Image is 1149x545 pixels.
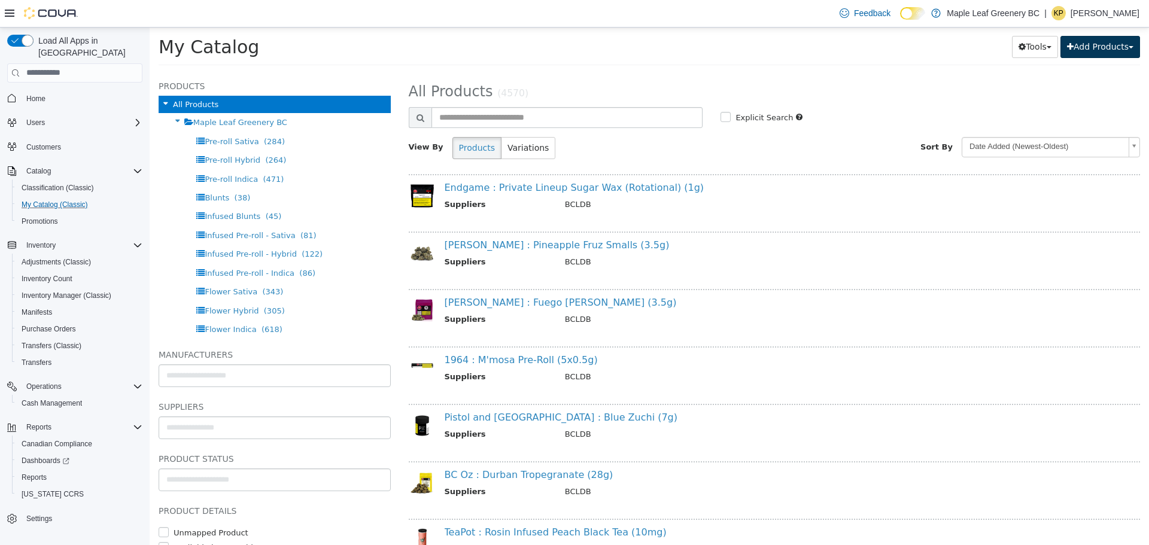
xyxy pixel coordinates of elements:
img: 150 [259,270,286,297]
span: (284) [114,109,135,118]
span: Adjustments (Classic) [17,255,142,269]
img: 150 [259,442,286,469]
span: Users [26,118,45,127]
span: Infused Pre-roll - Hybrid [55,222,147,231]
h5: Manufacturers [9,320,241,334]
a: Dashboards [17,453,74,468]
td: BCLDB [406,516,964,531]
button: Inventory Count [12,270,147,287]
span: Sort By [771,115,803,124]
th: Suppliers [295,401,406,416]
button: [US_STATE] CCRS [12,486,147,503]
span: Home [26,94,45,103]
a: Adjustments (Classic) [17,255,96,269]
th: Suppliers [295,286,406,301]
span: (264) [115,128,136,137]
span: Settings [26,514,52,523]
td: BCLDB [406,286,964,301]
td: BCLDB [406,171,964,186]
a: Inventory Manager (Classic) [17,288,116,303]
span: Promotions [17,214,142,229]
a: Manifests [17,305,57,319]
h5: Products [9,51,241,66]
span: Flower Indica [55,297,107,306]
label: Explicit Search [583,84,643,96]
th: Suppliers [295,229,406,243]
span: Settings [22,511,142,526]
span: Operations [22,379,142,394]
a: [PERSON_NAME] : Fuego [PERSON_NAME] (3.5g) [295,269,527,281]
span: Infused Pre-roll - Indica [55,241,145,250]
span: All Products [259,56,344,72]
button: Settings [2,510,147,527]
button: Inventory Manager (Classic) [12,287,147,304]
span: (45) [116,184,132,193]
span: Blunts [55,166,80,175]
button: Customers [2,138,147,156]
label: Unmapped Product [21,500,99,511]
a: 1964 : M'mosa Pre-Roll (5x0.5g) [295,327,448,338]
span: (343) [113,260,133,269]
button: Cash Management [12,395,147,412]
button: Products [303,109,352,132]
span: (305) [114,279,135,288]
span: Reports [22,420,142,434]
span: KP [1054,6,1063,20]
button: Promotions [12,213,147,230]
button: My Catalog (Classic) [12,196,147,213]
button: Inventory [2,237,147,254]
span: Feedback [854,7,890,19]
a: [PERSON_NAME] : Pineapple Fruz Smalls (3.5g) [295,212,520,223]
span: Pre-roll Sativa [55,109,109,118]
img: 150 [259,500,286,526]
span: Infused Pre-roll - Sativa [55,203,145,212]
a: Endgame : Private Lineup Sugar Wax (Rotational) (1g) [295,154,555,166]
span: Flower Sativa [55,260,108,269]
a: Pistol and [GEOGRAPHIC_DATA] : Blue Zuchi (7g) [295,384,528,395]
button: Users [22,115,50,130]
span: (122) [152,222,173,231]
p: [PERSON_NAME] [1071,6,1139,20]
td: BCLDB [406,401,964,416]
span: Cash Management [17,396,142,410]
span: Customers [22,139,142,154]
span: (86) [150,241,166,250]
a: Canadian Compliance [17,437,97,451]
th: Suppliers [295,516,406,531]
button: Home [2,90,147,107]
span: Pre-roll Indica [55,147,108,156]
span: Maple Leaf Greenery BC [44,90,138,99]
span: (618) [112,297,133,306]
th: Suppliers [295,458,406,473]
span: Manifests [22,307,52,317]
a: Classification (Classic) [17,181,99,195]
button: Catalog [2,163,147,179]
a: [US_STATE] CCRS [17,487,89,501]
button: Manifests [12,304,147,321]
a: Dashboards [12,452,147,469]
div: Krystle Parsons [1051,6,1066,20]
img: Cova [24,7,78,19]
img: 150 [259,155,286,182]
span: (81) [151,203,167,212]
span: Dashboards [22,456,69,465]
a: Date Added (Newest-Oldest) [812,109,990,130]
a: Reports [17,470,51,485]
span: Dashboards [17,453,142,468]
span: Inventory [22,238,142,252]
span: Operations [26,382,62,391]
button: Inventory [22,238,60,252]
td: BCLDB [406,343,964,358]
span: Date Added (Newest-Oldest) [813,110,974,129]
button: Purchase Orders [12,321,147,337]
a: Transfers (Classic) [17,339,86,353]
th: Suppliers [295,343,406,358]
span: Inventory Manager (Classic) [17,288,142,303]
span: Adjustments (Classic) [22,257,91,267]
input: Dark Mode [900,7,925,20]
td: BCLDB [406,229,964,243]
span: Pre-roll Hybrid [55,128,111,137]
button: Reports [22,420,56,434]
a: Feedback [835,1,895,25]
